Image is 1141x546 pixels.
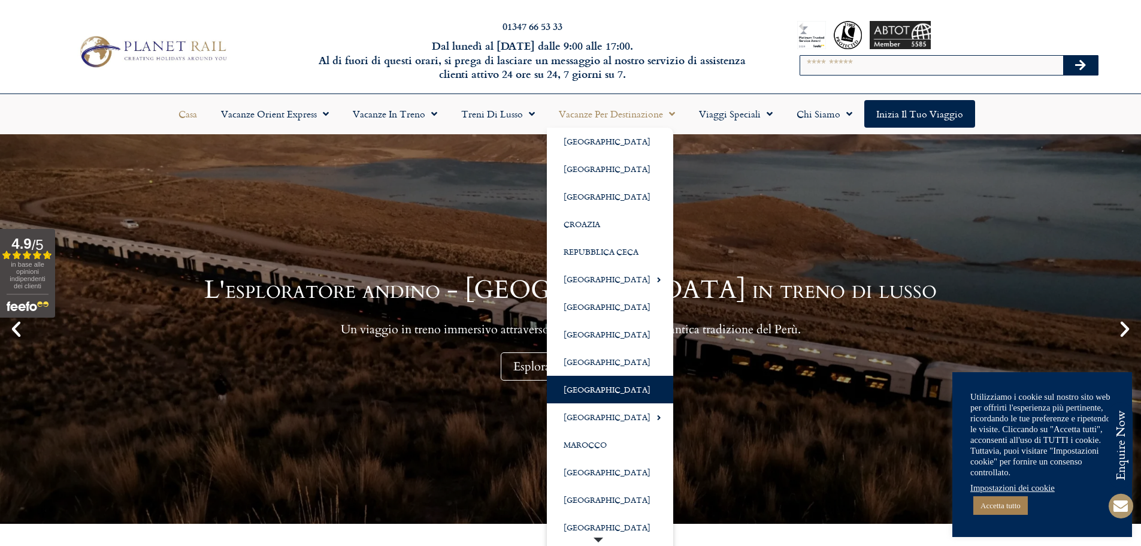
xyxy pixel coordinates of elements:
[973,496,1028,515] a: Accetta tutto
[547,128,673,155] a: [GEOGRAPHIC_DATA]
[547,431,673,458] a: Marocco
[221,107,317,121] font: Vacanze Orient Express
[687,100,785,128] a: Viaggi speciali
[432,38,633,53] font: Dal lunedì al [DATE] dalle 9:00 alle 17:00.
[970,392,1110,477] font: Utilizziamo i cookie sul nostro sito web per offrirti l'esperienza più pertinente, ricordando le ...
[461,107,523,121] font: Treni di lusso
[785,100,864,128] a: Chi siamo
[353,107,425,121] font: Vacanze in treno
[513,358,628,375] font: Esplora il Perù con noi
[547,210,673,238] a: Croazia
[564,356,650,368] font: [GEOGRAPHIC_DATA]
[547,266,673,293] a: [GEOGRAPHIC_DATA]
[547,403,673,431] a: [GEOGRAPHIC_DATA]
[449,100,547,128] a: Treni di lusso
[699,107,761,121] font: Viaggi speciali
[970,483,1055,493] font: Impostazioni dei cookie
[564,135,650,147] font: [GEOGRAPHIC_DATA]
[980,501,1021,510] font: Accetta tutto
[564,191,650,203] font: [GEOGRAPHIC_DATA]
[6,100,1135,128] nav: Menu
[547,238,673,266] a: Repubblica Ceca
[564,218,600,230] font: Croazia
[167,100,209,128] a: Casa
[547,183,673,210] a: [GEOGRAPHIC_DATA]
[547,486,673,514] a: [GEOGRAPHIC_DATA]
[74,32,231,71] img: Logo delle vacanze in treno Planet Rail
[797,107,840,121] font: Chi siamo
[547,348,673,376] a: [GEOGRAPHIC_DATA]
[6,319,26,339] div: Diapositiva precedente
[564,411,650,423] font: [GEOGRAPHIC_DATA]
[547,293,673,321] a: [GEOGRAPHIC_DATA]
[547,376,673,403] a: [GEOGRAPHIC_DATA]
[564,494,650,506] font: [GEOGRAPHIC_DATA]
[1063,56,1098,75] button: Ricerca
[501,352,640,381] a: Esplora il Perù con noi
[178,107,197,121] font: Casa
[564,439,607,451] font: Marocco
[209,100,341,128] a: Vacanze Orient Express
[341,321,801,337] font: Un viaggio in treno immersivo attraverso le montagne, i laghi e l'antica tradizione del Perù.
[204,273,937,307] font: L'esploratore andino - [GEOGRAPHIC_DATA] in treno di lusso
[564,384,650,396] font: [GEOGRAPHIC_DATA]
[547,458,673,486] a: [GEOGRAPHIC_DATA]
[547,321,673,348] a: [GEOGRAPHIC_DATA]
[1115,319,1135,339] div: Diapositiva successiva
[547,155,673,183] a: [GEOGRAPHIC_DATA]
[559,107,663,121] font: Vacanze per destinazione
[564,521,650,533] font: [GEOGRAPHIC_DATA]
[564,301,650,313] font: [GEOGRAPHIC_DATA]
[564,328,650,340] font: [GEOGRAPHIC_DATA]
[564,466,650,478] font: [GEOGRAPHIC_DATA]
[319,52,746,82] font: Al di fuori di questi orari, si prega di lasciare un messaggio al nostro servizio di assistenza c...
[564,273,650,285] font: [GEOGRAPHIC_DATA]
[564,163,650,175] font: [GEOGRAPHIC_DATA]
[341,100,449,128] a: Vacanze in treno
[876,107,963,121] font: Inizia il tuo viaggio
[503,19,562,33] a: 01347 66 53 33
[564,246,638,258] font: Repubblica Ceca
[547,514,673,541] a: [GEOGRAPHIC_DATA]
[864,100,975,128] a: Inizia il tuo viaggio
[970,482,1055,493] a: Impostazioni dei cookie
